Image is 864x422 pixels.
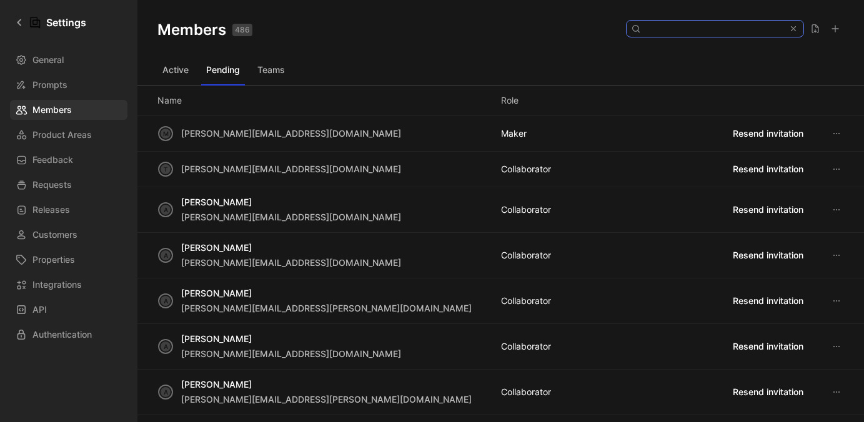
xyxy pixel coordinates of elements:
span: Customers [32,227,77,242]
a: Settings [10,10,91,35]
button: Resend invitation [727,200,809,220]
span: Requests [32,177,72,192]
button: Active [157,60,194,80]
div: t [159,163,172,175]
span: [PERSON_NAME][EMAIL_ADDRESS][DOMAIN_NAME] [181,212,401,222]
div: Role [501,93,519,108]
span: Properties [32,252,75,267]
a: Properties [10,250,127,270]
span: [PERSON_NAME] [181,288,252,298]
span: [PERSON_NAME][EMAIL_ADDRESS][DOMAIN_NAME] [181,164,401,174]
div: m [159,127,172,140]
span: [PERSON_NAME] [181,197,252,207]
button: Resend invitation [727,382,809,402]
button: Teams [252,60,290,80]
div: MAKER [501,126,527,141]
button: Pending [201,60,245,80]
a: Authentication [10,325,127,345]
span: Integrations [32,277,82,292]
span: API [32,302,47,317]
button: Resend invitation [727,291,809,311]
h1: Members [157,20,252,40]
span: [PERSON_NAME][EMAIL_ADDRESS][DOMAIN_NAME] [181,348,401,359]
a: Product Areas [10,125,127,145]
span: [PERSON_NAME] [181,379,252,390]
div: a [159,204,172,216]
div: a [159,295,172,307]
a: Requests [10,175,127,195]
div: Name [157,93,182,108]
button: Resend invitation [727,159,809,179]
a: Releases [10,200,127,220]
div: COLLABORATOR [501,293,551,308]
span: Releases [32,202,70,217]
div: COLLABORATOR [501,248,551,263]
h1: Settings [46,15,86,30]
div: COLLABORATOR [501,202,551,217]
span: Prompts [32,77,67,92]
a: Members [10,100,127,120]
span: General [32,52,64,67]
a: Prompts [10,75,127,95]
span: [PERSON_NAME] [181,333,252,344]
span: Authentication [32,327,92,342]
a: Feedback [10,150,127,170]
span: Product Areas [32,127,92,142]
span: [PERSON_NAME][EMAIL_ADDRESS][DOMAIN_NAME] [181,128,401,139]
a: API [10,300,127,320]
div: a [159,249,172,262]
button: Resend invitation [727,245,809,265]
a: General [10,50,127,70]
span: Feedback [32,152,73,167]
a: Integrations [10,275,127,295]
span: [PERSON_NAME][EMAIL_ADDRESS][DOMAIN_NAME] [181,257,401,268]
span: [PERSON_NAME][EMAIL_ADDRESS][PERSON_NAME][DOMAIN_NAME] [181,303,472,313]
div: a [159,340,172,353]
div: COLLABORATOR [501,162,551,177]
div: COLLABORATOR [501,385,551,400]
a: Customers [10,225,127,245]
button: Resend invitation [727,336,809,356]
div: COLLABORATOR [501,339,551,354]
div: 486 [232,24,252,36]
span: [PERSON_NAME] [181,242,252,253]
span: Members [32,102,72,117]
span: [PERSON_NAME][EMAIL_ADDRESS][PERSON_NAME][DOMAIN_NAME] [181,394,472,405]
div: a [159,386,172,398]
button: Resend invitation [727,124,809,144]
